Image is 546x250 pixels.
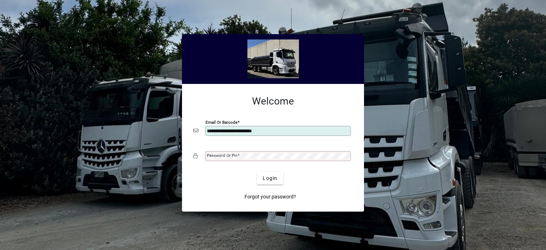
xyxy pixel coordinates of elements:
[257,172,283,185] button: Login
[263,175,277,182] span: Login
[242,190,299,203] a: Forgot your password?
[245,193,296,201] span: Forgot your password?
[207,153,237,158] mat-label: Password or Pin
[205,120,237,125] mat-label: Email or Barcode
[193,95,353,107] h2: Welcome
